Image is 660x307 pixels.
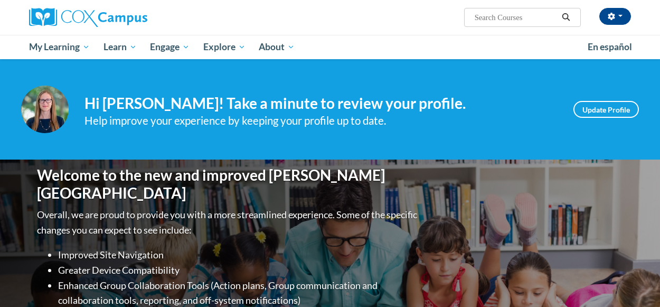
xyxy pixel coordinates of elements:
h1: Welcome to the new and improved [PERSON_NAME][GEOGRAPHIC_DATA] [37,166,420,202]
button: Search [558,11,574,24]
span: En español [588,41,632,52]
img: Cox Campus [29,8,147,27]
button: Account Settings [599,8,631,25]
p: Overall, we are proud to provide you with a more streamlined experience. Some of the specific cha... [37,207,420,238]
a: Engage [143,35,196,59]
li: Improved Site Navigation [58,247,420,263]
a: Explore [196,35,252,59]
a: Cox Campus [29,8,219,27]
span: Explore [203,41,246,53]
span: About [259,41,295,53]
a: About [252,35,302,59]
input: Search Courses [474,11,558,24]
a: En español [581,36,639,58]
div: Help improve your experience by keeping your profile up to date. [84,112,558,129]
img: Profile Image [21,86,69,133]
h4: Hi [PERSON_NAME]! Take a minute to review your profile. [84,95,558,113]
li: Greater Device Compatibility [58,263,420,278]
a: Learn [97,35,144,59]
iframe: Button to launch messaging window [618,265,652,299]
span: My Learning [29,41,90,53]
span: Learn [103,41,137,53]
div: Main menu [21,35,639,59]
span: Engage [150,41,190,53]
a: Update Profile [573,101,639,118]
a: My Learning [22,35,97,59]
